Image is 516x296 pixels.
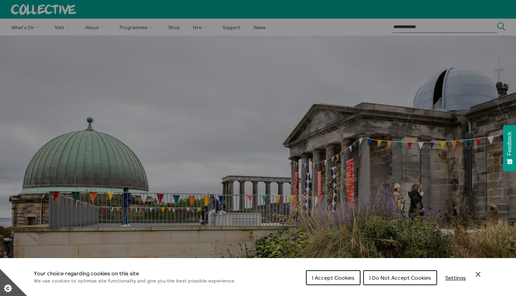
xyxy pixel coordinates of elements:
[34,269,236,277] h1: Your choice regarding cookies on this site
[369,274,431,281] span: I Do Not Accept Cookies
[363,270,437,285] button: I Do Not Accept Cookies
[445,274,466,281] span: Settings
[440,271,471,284] button: Settings
[34,277,236,285] p: We use cookies to optimise site functionality and give you the best possible experience.
[474,270,482,278] button: Close Cookie Control
[507,132,513,155] span: Feedback
[306,270,360,285] button: I Accept Cookies
[503,125,516,171] button: Feedback - Show survey
[312,274,354,281] span: I Accept Cookies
